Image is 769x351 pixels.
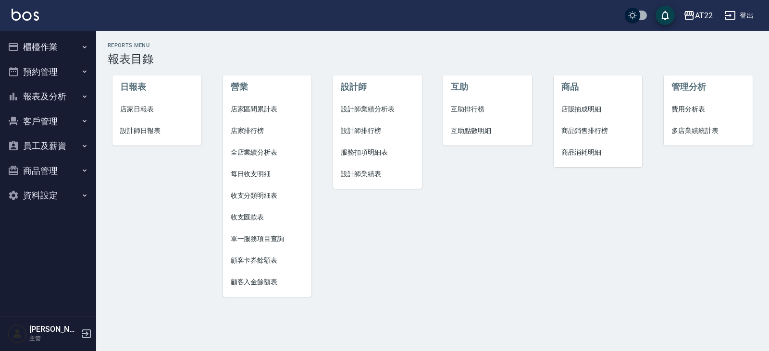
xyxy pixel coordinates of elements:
[451,126,524,136] span: 互助點數明細
[223,163,312,185] a: 每日收支明細
[112,75,201,98] li: 日報表
[333,98,422,120] a: 設計師業績分析表
[4,84,92,109] button: 報表及分析
[443,75,532,98] li: 互助
[29,325,78,334] h5: [PERSON_NAME]
[656,6,675,25] button: save
[108,42,757,48] h2: Reports Menu
[12,9,39,21] img: Logo
[29,334,78,343] p: 主管
[333,120,422,142] a: 設計師排行榜
[664,98,753,120] a: 費用分析表
[443,98,532,120] a: 互助排行榜
[223,142,312,163] a: 全店業績分析表
[112,120,201,142] a: 設計師日報表
[231,126,304,136] span: 店家排行榜
[671,104,745,114] span: 費用分析表
[554,98,643,120] a: 店販抽成明細
[695,10,713,22] div: AT22
[112,98,201,120] a: 店家日報表
[561,147,635,157] span: 商品消耗明細
[8,324,27,343] img: Person
[341,147,414,157] span: 服務扣項明細表
[223,206,312,228] a: 收支匯款表
[554,120,643,142] a: 商品銷售排行榜
[231,234,304,244] span: 單一服務項目查詢
[4,183,92,208] button: 資料設定
[561,104,635,114] span: 店販抽成明細
[4,35,92,60] button: 櫃檯作業
[108,52,757,66] h3: 報表目錄
[664,75,753,98] li: 管理分析
[333,163,422,185] a: 設計師業績表
[120,104,194,114] span: 店家日報表
[671,126,745,136] span: 多店業績統計表
[223,271,312,293] a: 顧客入金餘額表
[4,158,92,183] button: 商品管理
[120,126,194,136] span: 設計師日報表
[664,120,753,142] a: 多店業績統計表
[231,104,304,114] span: 店家區間累計表
[333,75,422,98] li: 設計師
[720,7,757,24] button: 登出
[231,212,304,222] span: 收支匯款表
[4,133,92,158] button: 員工及薪資
[231,169,304,179] span: 每日收支明細
[231,277,304,287] span: 顧客入金餘額表
[4,60,92,85] button: 預約管理
[341,126,414,136] span: 設計師排行榜
[4,109,92,134] button: 客戶管理
[223,120,312,142] a: 店家排行榜
[333,142,422,163] a: 服務扣項明細表
[341,169,414,179] span: 設計師業績表
[231,255,304,266] span: 顧客卡券餘額表
[223,228,312,250] a: 單一服務項目查詢
[231,191,304,201] span: 收支分類明細表
[223,185,312,206] a: 收支分類明細表
[223,75,312,98] li: 營業
[680,6,717,25] button: AT22
[443,120,532,142] a: 互助點數明細
[554,75,643,98] li: 商品
[561,126,635,136] span: 商品銷售排行榜
[223,98,312,120] a: 店家區間累計表
[231,147,304,157] span: 全店業績分析表
[341,104,414,114] span: 設計師業績分析表
[223,250,312,271] a: 顧客卡券餘額表
[451,104,524,114] span: 互助排行榜
[554,142,643,163] a: 商品消耗明細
